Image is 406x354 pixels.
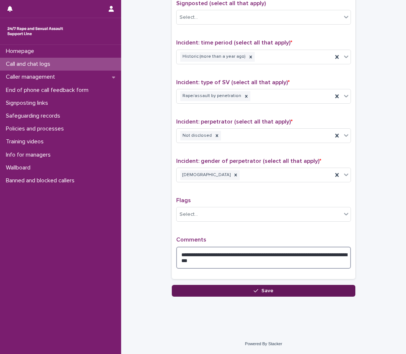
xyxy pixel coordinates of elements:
p: Info for managers [3,151,57,158]
span: Flags [176,197,191,203]
p: Training videos [3,138,50,145]
button: Save [172,285,355,297]
p: Caller management [3,74,61,81]
p: Call and chat logs [3,61,56,68]
span: Save [261,288,273,293]
div: Select... [180,211,198,218]
p: Homepage [3,48,40,55]
span: Incident: type of SV (select all that apply) [176,79,290,85]
div: Rape/assault by penetration [180,91,242,101]
img: rhQMoQhaT3yELyF149Cw [6,24,65,39]
p: Signposting links [3,100,54,107]
p: Banned and blocked callers [3,177,80,184]
p: Policies and processes [3,125,70,132]
span: Incident: perpetrator (select all that apply) [176,119,293,125]
a: Powered By Stacker [245,342,282,346]
p: End of phone call feedback form [3,87,94,94]
p: Wallboard [3,164,36,171]
span: Incident: gender of perpetrator (select all that apply) [176,158,321,164]
div: Historic (more than a year ago) [180,52,247,62]
div: Select... [180,14,198,21]
div: [DEMOGRAPHIC_DATA] [180,170,232,180]
span: Signposted (select all that apply) [176,0,266,6]
p: Safeguarding records [3,112,66,119]
span: Comments [176,237,206,243]
span: Incident: time period (select all that apply) [176,40,292,46]
div: Not disclosed [180,131,213,141]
